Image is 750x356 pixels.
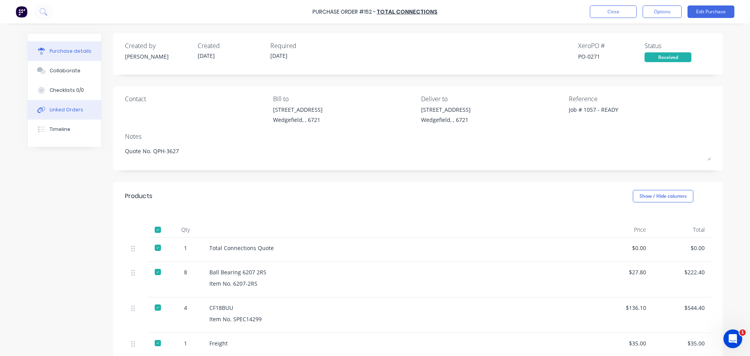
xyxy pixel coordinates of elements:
[28,61,101,81] button: Collaborate
[578,41,645,50] div: Xero PO #
[659,268,705,276] div: $222.40
[645,52,691,62] div: Received
[594,222,652,238] div: Price
[600,244,646,252] div: $0.00
[209,339,587,347] div: Freight
[600,304,646,312] div: $136.10
[569,106,666,123] textarea: Job # 1057 - READY
[209,279,587,288] div: Item No. 6207-2RS
[687,5,734,18] button: Edit Purchase
[659,244,705,252] div: $0.00
[125,52,191,61] div: [PERSON_NAME]
[28,41,101,61] button: Purchase details
[125,191,152,201] div: Products
[569,94,711,104] div: Reference
[270,41,337,50] div: Required
[421,116,471,124] div: Wedgefield, , 6721
[174,244,197,252] div: 1
[16,6,27,18] img: Factory
[273,94,415,104] div: Bill to
[273,106,323,114] div: [STREET_ADDRESS]
[643,5,682,18] button: Options
[578,52,645,61] div: PO-0271
[198,41,264,50] div: Created
[209,315,587,323] div: Item No. SPEC14299
[273,116,323,124] div: Wedgefield, , 6721
[421,94,563,104] div: Deliver to
[125,132,711,141] div: Notes
[50,126,70,133] div: Timeline
[633,190,693,202] button: Show / Hide columns
[209,244,587,252] div: Total Connections Quote
[28,120,101,139] button: Timeline
[174,304,197,312] div: 4
[652,222,711,238] div: Total
[28,100,101,120] button: Linked Orders
[209,268,587,276] div: Ball Bearing 6207 2RS
[312,8,376,16] div: Purchase Order #152 -
[50,48,91,55] div: Purchase details
[125,41,191,50] div: Created by
[645,41,711,50] div: Status
[125,143,711,161] textarea: Quote No. QPH-3627
[600,268,646,276] div: $27.80
[421,106,471,114] div: [STREET_ADDRESS]
[659,304,705,312] div: $544.40
[50,87,84,94] div: Checklists 0/0
[174,268,197,276] div: 8
[28,81,101,100] button: Checklists 0/0
[50,106,83,113] div: Linked Orders
[739,329,746,336] span: 1
[125,94,267,104] div: Contact
[168,222,203,238] div: Qty
[377,8,437,16] a: Total Connections
[590,5,637,18] button: Close
[174,339,197,347] div: 1
[659,339,705,347] div: $35.00
[600,339,646,347] div: $35.00
[209,304,587,312] div: CF18BUU
[723,329,742,348] iframe: Intercom live chat
[50,67,80,74] div: Collaborate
